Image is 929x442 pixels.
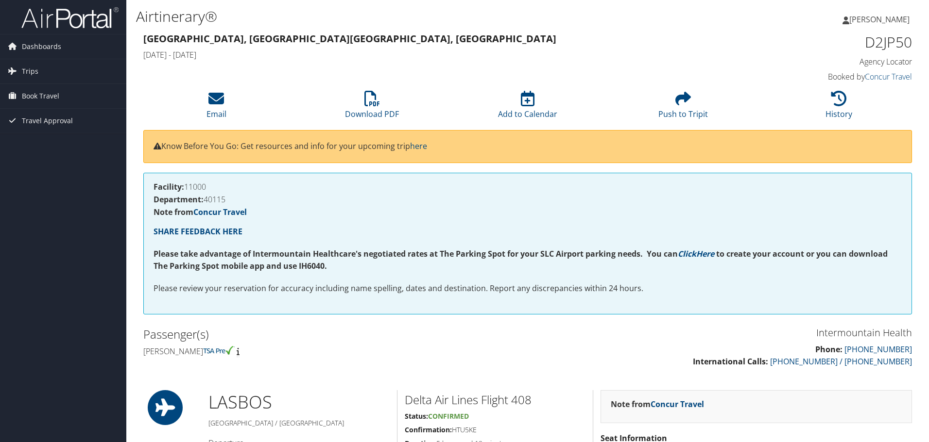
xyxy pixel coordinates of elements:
[658,96,708,119] a: Push to Tripit
[208,418,390,428] h5: [GEOGRAPHIC_DATA] / [GEOGRAPHIC_DATA]
[193,207,247,217] a: Concur Travel
[22,84,59,108] span: Book Travel
[693,356,768,367] strong: International Calls:
[770,356,912,367] a: [PHONE_NUMBER] / [PHONE_NUMBER]
[731,32,912,52] h1: D2JP50
[143,346,520,357] h4: [PERSON_NAME]
[154,183,902,191] h4: 11000
[535,326,912,340] h3: Intermountain Health
[154,196,902,203] h4: 40115
[651,399,704,409] a: Concur Travel
[154,282,902,295] p: Please review your reservation for accuracy including name spelling, dates and destination. Repor...
[731,56,912,67] h4: Agency Locator
[154,140,902,153] p: Know Before You Go: Get resources and info for your upcoming trip
[844,344,912,355] a: [PHONE_NUMBER]
[498,96,557,119] a: Add to Calendar
[143,32,556,45] strong: [GEOGRAPHIC_DATA], [GEOGRAPHIC_DATA] [GEOGRAPHIC_DATA], [GEOGRAPHIC_DATA]
[203,346,235,355] img: tsa-precheck.png
[345,96,399,119] a: Download PDF
[410,141,427,151] a: here
[865,71,912,82] a: Concur Travel
[428,411,469,421] span: Confirmed
[208,390,390,414] h1: LAS BOS
[678,248,696,259] a: Click
[731,71,912,82] h4: Booked by
[405,425,452,434] strong: Confirmation:
[143,49,716,60] h4: [DATE] - [DATE]
[696,248,714,259] a: Here
[22,59,38,83] span: Trips
[843,5,919,34] a: [PERSON_NAME]
[405,425,585,435] h5: HTU5KE
[206,96,226,119] a: Email
[826,96,852,119] a: History
[815,344,843,355] strong: Phone:
[154,226,242,237] a: SHARE FEEDBACK HERE
[611,399,704,409] strong: Note from
[154,207,247,217] strong: Note from
[136,6,658,27] h1: Airtinerary®
[154,194,204,205] strong: Department:
[22,109,73,133] span: Travel Approval
[849,14,910,25] span: [PERSON_NAME]
[22,34,61,59] span: Dashboards
[143,326,520,343] h2: Passenger(s)
[405,411,428,421] strong: Status:
[21,6,119,29] img: airportal-logo.png
[405,392,585,408] h2: Delta Air Lines Flight 408
[154,248,678,259] strong: Please take advantage of Intermountain Healthcare's negotiated rates at The Parking Spot for your...
[154,181,184,192] strong: Facility:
